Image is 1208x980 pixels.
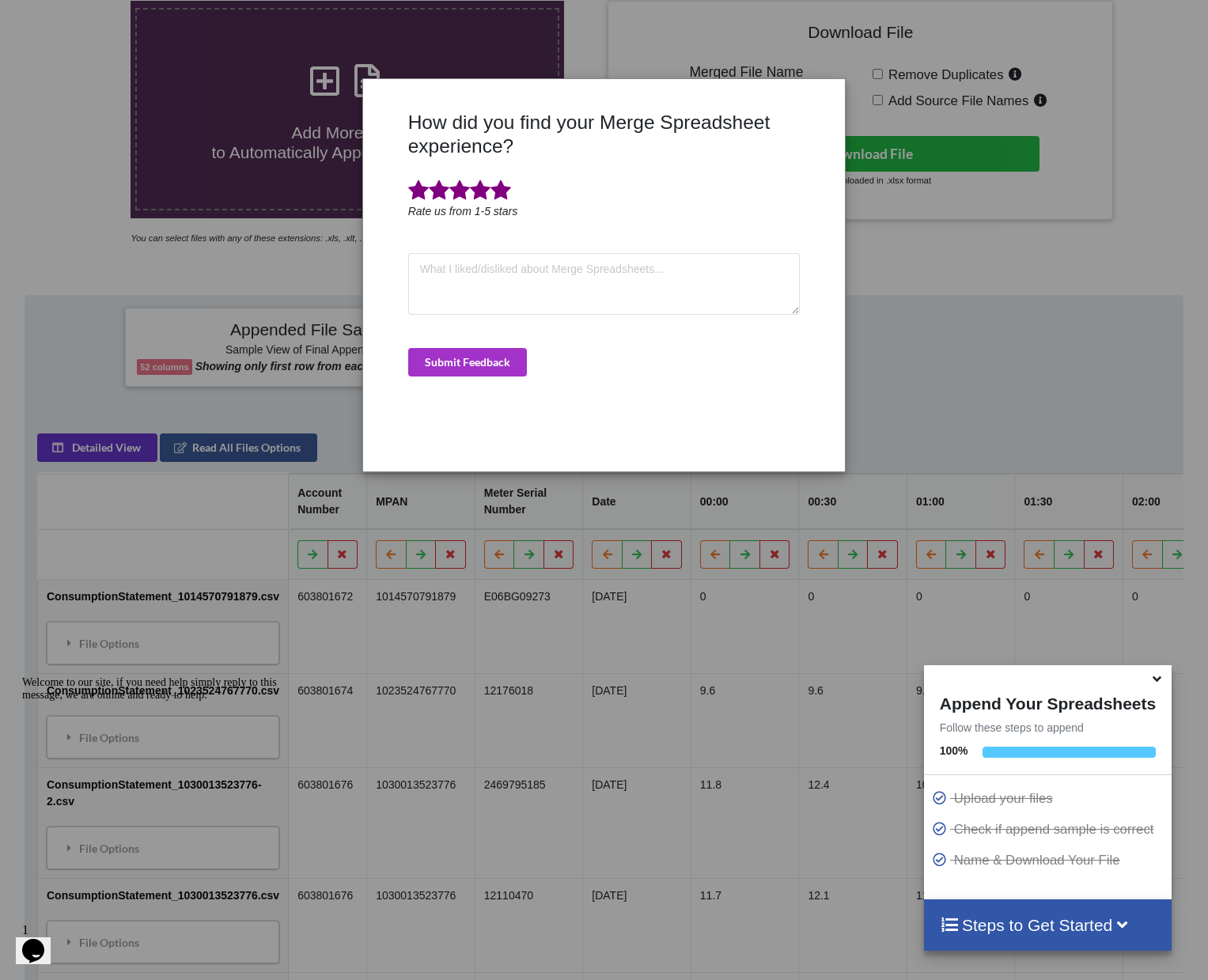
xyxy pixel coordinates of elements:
[932,789,1168,808] p: Upload your files
[6,6,291,32] div: Welcome to our site, if you need help simply reply to this message, we are online and ready to help.
[932,850,1168,870] p: Name & Download Your File
[940,915,1156,935] h4: Steps to Get Started
[408,111,801,157] h3: How did you find your Merge Spreadsheet experience?
[6,6,261,31] span: Welcome to our site, if you need help simply reply to this message, we are online and ready to help.
[16,917,66,964] iframe: chat widget
[408,348,527,376] button: Submit Feedback
[16,670,301,909] iframe: chat widget
[932,819,1168,839] p: Check if append sample is correct
[924,720,1172,736] p: Follow these steps to append
[924,690,1172,713] h4: Append Your Spreadsheets
[408,205,518,218] i: Rate us from 1-5 stars
[940,744,968,757] b: 100 %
